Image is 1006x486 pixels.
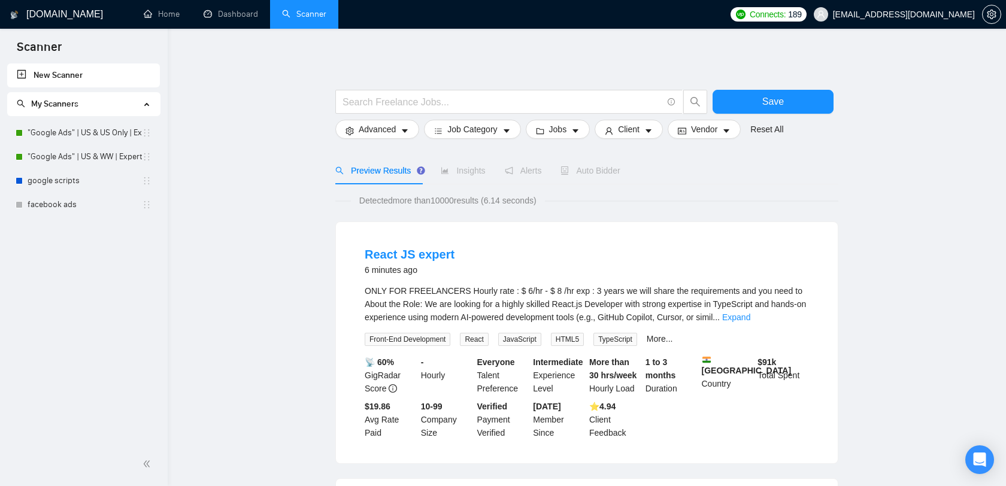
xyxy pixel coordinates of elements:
[343,95,662,110] input: Search Freelance Jobs...
[593,333,637,346] span: TypeScript
[595,120,663,139] button: userClientcaret-down
[282,9,326,19] a: searchScanner
[365,248,454,261] a: React JS expert
[365,402,390,411] b: $19.86
[505,166,513,175] span: notification
[505,166,542,175] span: Alerts
[441,166,485,175] span: Insights
[750,8,786,21] span: Connects:
[817,10,825,19] span: user
[713,90,834,114] button: Save
[17,99,25,108] span: search
[441,166,449,175] span: area-chart
[982,5,1001,24] button: setting
[28,121,142,145] a: "Google Ads" | US & US Only | Expert
[571,126,580,135] span: caret-down
[736,10,746,19] img: upwork-logo.png
[335,166,422,175] span: Preview Results
[531,400,587,439] div: Member Since
[144,9,180,19] a: homeHome
[702,356,711,364] img: 🇮🇳
[142,128,151,138] span: holder
[335,120,419,139] button: settingAdvancedcaret-down
[335,166,344,175] span: search
[587,400,643,439] div: Client Feedback
[28,145,142,169] a: "Google Ads" | US & WW | Expert
[757,357,776,367] b: $ 91k
[475,400,531,439] div: Payment Verified
[713,312,720,322] span: ...
[647,334,673,344] a: More...
[965,445,994,474] div: Open Intercom Messenger
[551,333,584,346] span: HTML5
[421,402,443,411] b: 10-99
[365,333,450,346] span: Front-End Development
[643,356,699,395] div: Duration
[722,126,731,135] span: caret-down
[142,176,151,186] span: holder
[416,165,426,176] div: Tooltip anchor
[362,400,419,439] div: Avg Rate Paid
[646,357,676,380] b: 1 to 3 months
[401,126,409,135] span: caret-down
[498,333,541,346] span: JavaScript
[668,120,741,139] button: idcardVendorcaret-down
[204,9,258,19] a: dashboardDashboard
[7,38,71,63] span: Scanner
[589,402,616,411] b: ⭐️ 4.94
[28,193,142,217] a: facebook ads
[533,402,560,411] b: [DATE]
[587,356,643,395] div: Hourly Load
[605,126,613,135] span: user
[346,126,354,135] span: setting
[28,169,142,193] a: google scripts
[678,126,686,135] span: idcard
[589,357,637,380] b: More than 30 hrs/week
[788,8,801,21] span: 189
[17,63,150,87] a: New Scanner
[351,194,545,207] span: Detected more than 10000 results (6.14 seconds)
[750,123,783,136] a: Reset All
[419,356,475,395] div: Hourly
[10,5,19,25] img: logo
[762,94,784,109] span: Save
[618,123,640,136] span: Client
[560,166,569,175] span: robot
[536,126,544,135] span: folder
[365,286,806,322] span: ONLY FOR FREELANCERS Hourly rate : $ 6/hr - $ 8 /hr exp : 3 years we will share the requirements ...
[434,126,443,135] span: bars
[389,384,397,393] span: info-circle
[7,145,160,169] li: "Google Ads" | US & WW | Expert
[362,356,419,395] div: GigRadar Score
[683,90,707,114] button: search
[684,96,707,107] span: search
[699,356,756,395] div: Country
[421,357,424,367] b: -
[983,10,1001,19] span: setting
[722,312,750,322] a: Expand
[460,333,488,346] span: React
[7,193,160,217] li: facebook ads
[502,126,511,135] span: caret-down
[142,152,151,162] span: holder
[424,120,520,139] button: barsJob Categorycaret-down
[668,98,675,106] span: info-circle
[531,356,587,395] div: Experience Level
[982,10,1001,19] a: setting
[7,169,160,193] li: google scripts
[142,200,151,209] span: holder
[755,356,811,395] div: Total Spent
[419,400,475,439] div: Company Size
[143,458,154,470] span: double-left
[365,263,454,277] div: 6 minutes ago
[477,357,515,367] b: Everyone
[31,99,78,109] span: My Scanners
[549,123,567,136] span: Jobs
[447,123,497,136] span: Job Category
[526,120,590,139] button: folderJobscaret-down
[691,123,717,136] span: Vendor
[477,402,508,411] b: Verified
[644,126,653,135] span: caret-down
[7,63,160,87] li: New Scanner
[7,121,160,145] li: "Google Ads" | US & US Only | Expert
